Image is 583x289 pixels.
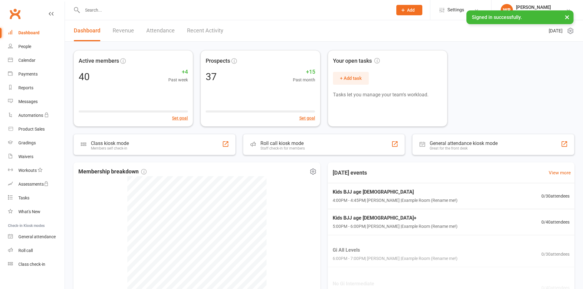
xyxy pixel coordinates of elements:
div: Gradings [18,140,36,145]
div: Roll call kiosk mode [260,140,305,146]
span: Settings [447,3,464,17]
button: Add [396,5,422,15]
div: Class check-in [18,262,45,267]
a: Recent Activity [187,20,223,41]
span: Kids BJJ age [DEMOGRAPHIC_DATA] [333,188,458,196]
a: Assessments [8,177,65,191]
span: +4 [168,68,188,76]
a: Attendance [146,20,175,41]
span: Past week [168,76,188,83]
div: Members self check-in [91,146,129,150]
a: Calendar [8,54,65,67]
div: Automations [18,113,43,118]
div: Messages [18,99,38,104]
div: Payments [18,72,38,76]
button: × [562,10,573,24]
a: Automations [8,109,65,122]
div: Assessments [18,182,49,187]
div: Control Martial Arts [516,10,553,16]
a: Gradings [8,136,65,150]
div: 40 [79,72,90,82]
div: What's New [18,209,40,214]
span: +15 [293,68,315,76]
span: 0 / 30 attendees [541,193,570,199]
span: 6:00PM - 7:00PM | [PERSON_NAME] | Example Room (Rename me!) [333,255,458,262]
a: Messages [8,95,65,109]
a: View more [549,169,571,176]
div: Roll call [18,248,33,253]
div: Staff check-in for members [260,146,305,150]
span: No Gi Intermediate [333,280,458,288]
div: People [18,44,31,49]
div: Workouts [18,168,37,173]
div: Calendar [18,58,36,63]
div: Class kiosk mode [91,140,129,146]
a: Workouts [8,164,65,177]
a: Dashboard [74,20,100,41]
div: General attendance kiosk mode [430,140,498,146]
div: Tasks [18,195,29,200]
span: Past month [293,76,315,83]
div: Dashboard [18,30,39,35]
span: Active members [79,57,119,65]
p: Tasks let you manage your team's workload. [333,91,442,99]
span: Add [407,8,415,13]
div: General attendance [18,234,56,239]
span: Kids BJJ age [DEMOGRAPHIC_DATA]+ [333,214,458,222]
a: Revenue [113,20,134,41]
div: Reports [18,85,33,90]
span: 4:00PM - 4:45PM | [PERSON_NAME] | Example Room (Rename me!) [333,197,458,204]
span: Gi All Levels [333,246,458,254]
a: Payments [8,67,65,81]
button: Set goal [299,115,315,121]
span: 0 / 30 attendees [541,250,570,257]
a: Waivers [8,150,65,164]
a: What's New [8,205,65,219]
a: Tasks [8,191,65,205]
a: Reports [8,81,65,95]
button: + Add task [333,72,369,85]
div: [PERSON_NAME] [516,5,553,10]
div: WB [501,4,513,16]
div: Product Sales [18,127,45,132]
span: Signed in successfully. [472,14,522,20]
a: Roll call [8,244,65,258]
span: 5:00PM - 6:00PM | [PERSON_NAME] | Example Room (Rename me!) [333,223,458,230]
a: Class kiosk mode [8,258,65,271]
a: Clubworx [7,6,23,21]
h3: [DATE] events [328,167,372,178]
div: 37 [206,72,217,82]
input: Search... [80,6,388,14]
a: Product Sales [8,122,65,136]
a: People [8,40,65,54]
div: Waivers [18,154,33,159]
a: Dashboard [8,26,65,40]
a: General attendance kiosk mode [8,230,65,244]
span: Membership breakdown [78,167,147,176]
span: Prospects [206,57,230,65]
span: 0 / 40 attendees [541,219,570,225]
div: Great for the front desk [430,146,498,150]
span: [DATE] [549,27,562,35]
button: Set goal [172,115,188,121]
span: Your open tasks [333,57,380,65]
